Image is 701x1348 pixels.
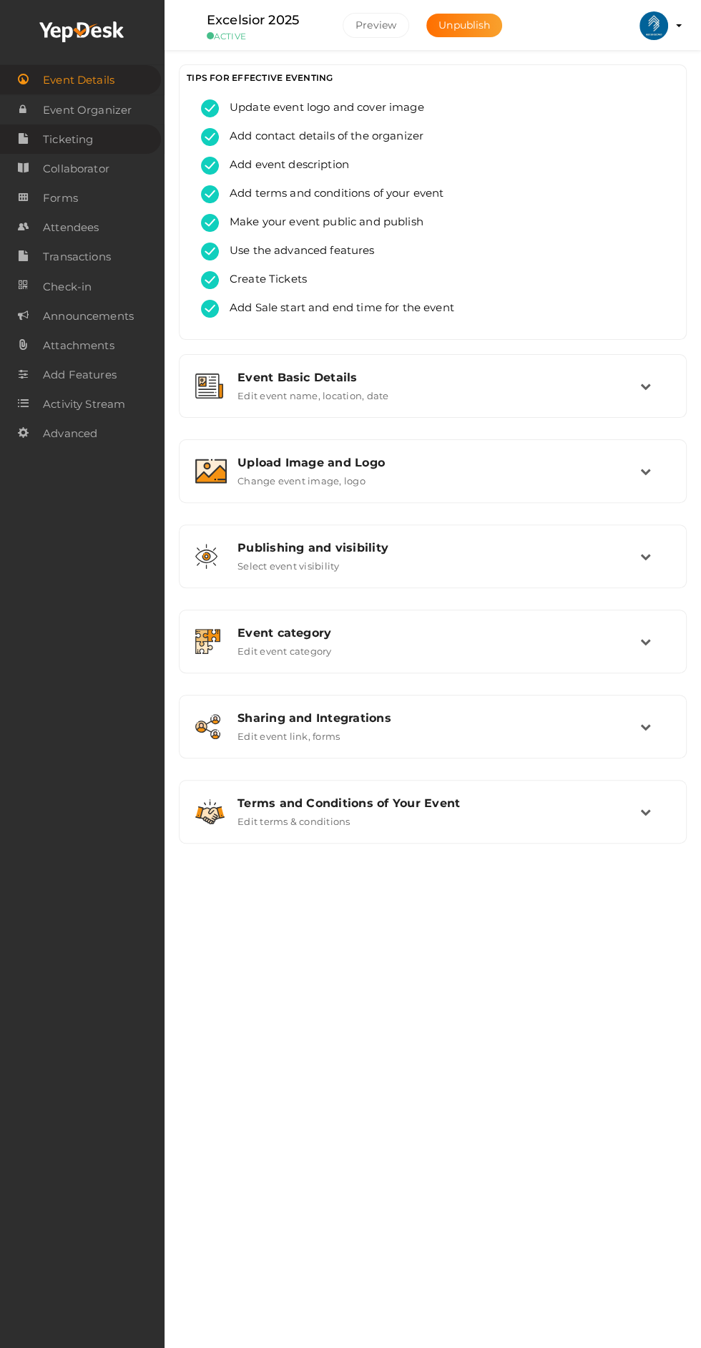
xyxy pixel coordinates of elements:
[207,31,321,41] small: ACTIVE
[237,711,640,725] div: Sharing and Integrations
[219,157,349,175] span: Add event description
[438,19,490,31] span: Unpublish
[187,561,679,575] a: Publishing and visibility Select event visibility
[187,646,679,660] a: Event category Edit event category
[237,469,366,487] label: Change event image, logo
[43,155,109,183] span: Collaborator
[201,214,219,232] img: tick-success.svg
[237,541,388,555] span: Publishing and visibility
[426,14,502,37] button: Unpublish
[43,390,125,419] span: Activity Stream
[195,373,223,399] img: event-details.svg
[639,11,668,40] img: ACg8ocIlr20kWlusTYDilfQwsc9vjOYCKrm0LB8zShf3GP8Yo5bmpMCa=s100
[187,731,679,745] a: Sharing and Integrations Edit event link, forms
[207,10,299,31] label: Excelsior 2025
[201,271,219,289] img: tick-success.svg
[219,128,423,146] span: Add contact details of the organizer
[43,419,97,448] span: Advanced
[187,391,679,404] a: Event Basic Details Edit event name, location, date
[237,555,340,572] label: Select event visibility
[237,371,640,384] div: Event Basic Details
[237,384,388,401] label: Edit event name, location, date
[43,302,134,331] span: Announcements
[201,300,219,318] img: tick-success.svg
[195,459,227,484] img: image.svg
[187,476,679,489] a: Upload Image and Logo Change event image, logo
[195,629,220,654] img: category.svg
[43,66,114,94] span: Event Details
[201,243,219,260] img: tick-success.svg
[219,300,454,318] span: Add Sale start and end time for the event
[43,243,111,271] span: Transactions
[201,185,219,203] img: tick-success.svg
[43,96,132,124] span: Event Organizer
[195,714,220,739] img: sharing.svg
[237,796,640,810] div: Terms and Conditions of Your Event
[187,72,679,83] h3: TIPS FOR EFFECTIVE EVENTING
[43,361,117,389] span: Add Features
[237,626,640,640] div: Event category
[201,99,219,117] img: tick-success.svg
[201,157,219,175] img: tick-success.svg
[219,185,443,203] span: Add terms and conditions of your event
[43,331,114,360] span: Attachments
[187,816,679,830] a: Terms and Conditions of Your Event Edit terms & conditions
[237,640,332,657] label: Edit event category
[43,184,78,213] span: Forms
[43,125,93,154] span: Ticketing
[237,810,350,827] label: Edit terms & conditions
[343,13,409,38] button: Preview
[201,128,219,146] img: tick-success.svg
[219,99,424,117] span: Update event logo and cover image
[219,243,375,260] span: Use the advanced features
[43,273,92,301] span: Check-in
[219,214,423,232] span: Make your event public and publish
[219,271,307,289] span: Create Tickets
[195,544,217,569] img: shared-vision.svg
[237,725,340,742] label: Edit event link, forms
[43,213,99,242] span: Attendees
[195,799,225,824] img: handshake.svg
[237,456,640,469] div: Upload Image and Logo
